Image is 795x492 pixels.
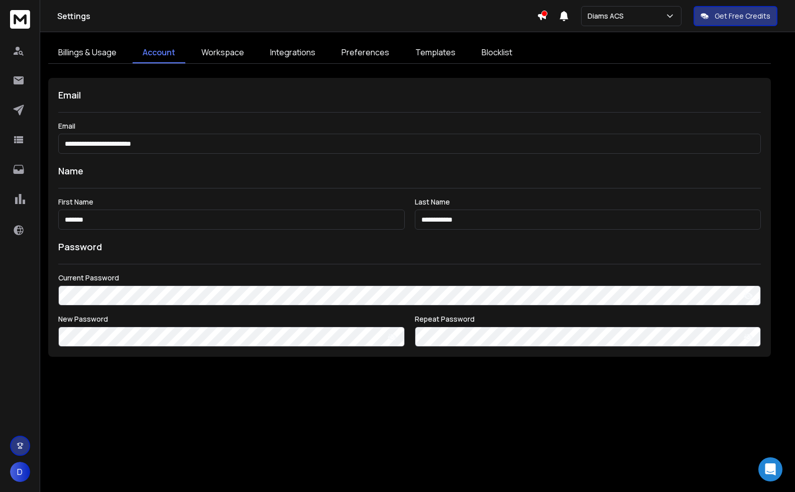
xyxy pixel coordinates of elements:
a: Billings & Usage [48,42,127,63]
a: Preferences [331,42,399,63]
p: Get Free Credits [715,11,770,21]
p: Diams ACS [588,11,628,21]
label: First Name [58,199,405,206]
a: Integrations [260,42,325,63]
div: Open Intercom Messenger [758,457,782,481]
label: Email [58,123,761,130]
label: Current Password [58,274,761,281]
h1: Name [58,164,761,178]
h1: Email [58,88,761,102]
label: Repeat Password [415,316,761,323]
label: Last Name [415,199,761,206]
h1: Password [58,240,102,254]
a: Account [133,42,185,63]
button: Get Free Credits [694,6,777,26]
button: D [10,462,30,482]
label: New Password [58,316,405,323]
h1: Settings [57,10,537,22]
a: Blocklist [472,42,522,63]
a: Workspace [191,42,254,63]
a: Templates [405,42,466,63]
